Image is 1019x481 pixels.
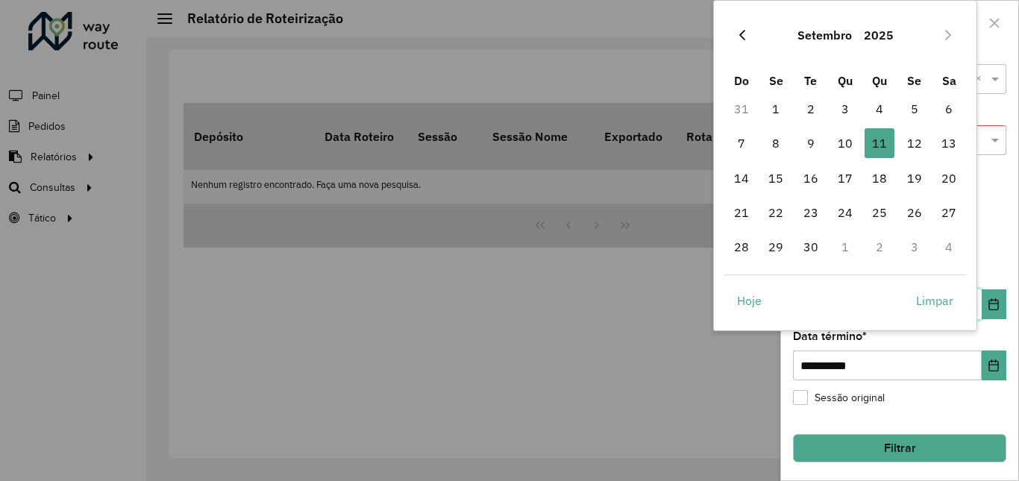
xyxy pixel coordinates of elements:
button: Hoje [724,286,774,315]
td: 1 [828,230,862,264]
span: 11 [865,128,894,158]
label: Data término [793,327,867,345]
span: 16 [796,163,826,193]
span: 13 [934,128,964,158]
td: 4 [932,230,966,264]
td: 20 [932,161,966,195]
span: Qu [838,73,853,88]
span: 4 [865,94,894,124]
span: 29 [761,232,791,262]
span: 27 [934,198,964,227]
td: 8 [759,126,793,160]
td: 25 [862,195,897,230]
td: 27 [932,195,966,230]
span: 9 [796,128,826,158]
td: 3 [828,92,862,126]
button: Next Month [936,23,960,47]
button: Choose Year [858,17,900,53]
td: 23 [793,195,827,230]
td: 19 [897,161,932,195]
td: 15 [759,161,793,195]
button: Filtrar [793,434,1006,462]
span: 28 [727,232,756,262]
td: 18 [862,161,897,195]
span: Hoje [737,292,762,309]
td: 10 [828,126,862,160]
span: 22 [761,198,791,227]
td: 13 [932,126,966,160]
td: 21 [724,195,759,230]
span: 2 [796,94,826,124]
span: 10 [830,128,860,158]
span: 15 [761,163,791,193]
span: Limpar [916,292,953,309]
td: 14 [724,161,759,195]
span: Sa [942,73,956,88]
span: 21 [727,198,756,227]
td: 17 [828,161,862,195]
span: 24 [830,198,860,227]
td: 1 [759,92,793,126]
span: Qu [872,73,887,88]
td: 28 [724,230,759,264]
td: 2 [793,92,827,126]
span: Te [804,73,817,88]
button: Choose Date [982,289,1006,319]
td: 30 [793,230,827,264]
span: 12 [900,128,929,158]
span: 20 [934,163,964,193]
td: 31 [724,92,759,126]
span: 18 [865,163,894,193]
button: Previous Month [730,23,754,47]
span: 3 [830,94,860,124]
td: 2 [862,230,897,264]
span: 5 [900,94,929,124]
span: Clear all [975,70,988,88]
td: 22 [759,195,793,230]
td: 6 [932,92,966,126]
span: 19 [900,163,929,193]
button: Choose Month [791,17,858,53]
label: Sessão original [793,390,885,406]
span: 14 [727,163,756,193]
span: 6 [934,94,964,124]
td: 4 [862,92,897,126]
td: 16 [793,161,827,195]
td: 11 [862,126,897,160]
td: 12 [897,126,932,160]
span: 26 [900,198,929,227]
span: Se [907,73,921,88]
td: 3 [897,230,932,264]
span: 23 [796,198,826,227]
span: 25 [865,198,894,227]
span: 30 [796,232,826,262]
span: 1 [761,94,791,124]
button: Choose Date [982,350,1006,380]
span: 17 [830,163,860,193]
span: 8 [761,128,791,158]
td: 24 [828,195,862,230]
td: 9 [793,126,827,160]
td: 7 [724,126,759,160]
td: 26 [897,195,932,230]
button: Limpar [903,286,966,315]
span: Do [734,73,749,88]
td: 29 [759,230,793,264]
td: 5 [897,92,932,126]
span: Se [769,73,783,88]
span: 7 [727,128,756,158]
